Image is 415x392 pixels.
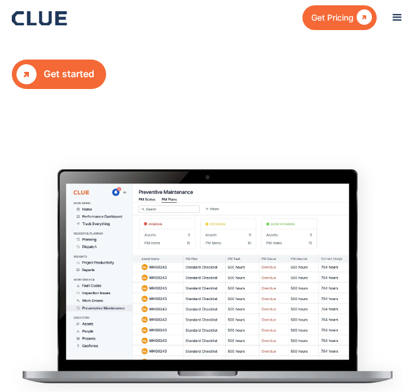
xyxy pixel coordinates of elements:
[17,64,37,84] div: 
[311,10,354,25] div: Get Pricing
[12,60,106,89] a: Get started
[44,67,94,81] div: Get started
[354,10,372,25] div: 
[302,5,377,29] a: Get Pricing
